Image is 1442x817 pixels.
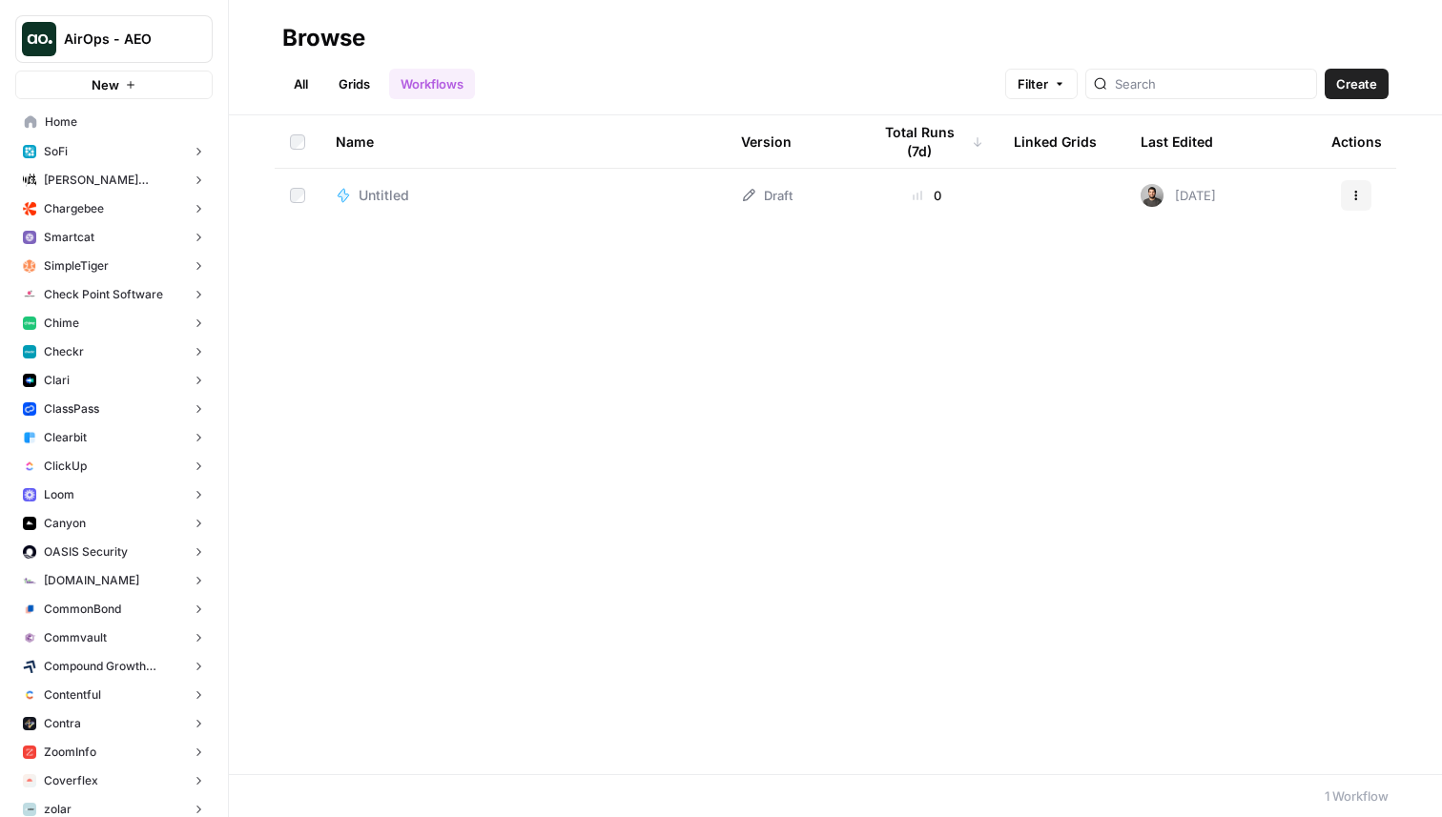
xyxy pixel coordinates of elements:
button: Loom [15,480,213,509]
button: ClassPass [15,395,213,423]
img: hlg0wqi1id4i6sbxkcpd2tyblcaw [23,259,36,273]
img: azd67o9nw473vll9dbscvlvo9wsn [23,717,36,730]
button: Smartcat [15,223,213,252]
button: Workspace: AirOps - AEO [15,15,213,63]
span: Home [45,113,204,131]
img: AirOps - AEO Logo [22,22,56,56]
a: Home [15,107,213,137]
div: Draft [741,186,793,205]
button: Create [1325,69,1389,99]
img: jkhkcar56nid5uw4tq7euxnuco2o [23,202,36,215]
span: ClickUp [44,458,87,475]
img: red1k5sizbc2zfjdzds8kz0ky0wq [23,545,36,559]
img: gddfodh0ack4ddcgj10xzwv4nyos [23,288,36,301]
span: CommonBond [44,601,121,618]
img: 2ud796hvc3gw7qwjscn75txc5abr [23,688,36,702]
img: kaevn8smg0ztd3bicv5o6c24vmo8 [23,660,36,673]
button: Contentful [15,681,213,709]
img: mhv33baw7plipcpp00rsngv1nu95 [23,317,36,330]
button: [PERSON_NAME] [PERSON_NAME] at Work [15,166,213,194]
button: Clari [15,366,213,395]
span: SimpleTiger [44,257,109,275]
img: glq0fklpdxbalhn7i6kvfbbvs11n [23,603,36,616]
img: nyvnio03nchgsu99hj5luicuvesv [23,460,36,473]
a: Untitled [336,186,711,205]
img: 6os5al305rae5m5hhkke1ziqya7s [23,803,36,816]
span: OASIS Security [44,543,128,561]
img: h6qlr8a97mop4asab8l5qtldq2wv [23,374,36,387]
button: Check Point Software [15,280,213,309]
a: Grids [327,69,381,99]
img: fr92439b8i8d8kixz6owgxh362ib [23,431,36,444]
span: Canyon [44,515,86,532]
span: Loom [44,486,74,503]
span: Create [1336,74,1377,93]
div: 1 Workflow [1325,786,1389,806]
span: Untitled [359,186,409,205]
button: OASIS Security [15,538,213,566]
span: Chime [44,315,79,332]
span: SoFi [44,143,68,160]
div: [DATE] [1141,184,1216,207]
button: [DOMAIN_NAME] [15,566,213,595]
span: Commvault [44,629,107,646]
img: z4c86av58qw027qbtb91h24iuhub [23,402,36,416]
input: Search [1115,74,1308,93]
span: Chargebee [44,200,104,217]
span: [PERSON_NAME] [PERSON_NAME] at Work [44,172,184,189]
div: Linked Grids [1014,115,1097,168]
span: New [92,75,119,94]
button: Canyon [15,509,213,538]
button: Contra [15,709,213,738]
img: hcm4s7ic2xq26rsmuray6dv1kquq [23,746,36,759]
button: Filter [1005,69,1078,99]
img: xf6b4g7v9n1cfco8wpzm78dqnb6e [23,631,36,644]
div: Total Runs (7d) [871,115,983,168]
span: Contra [44,715,81,732]
button: CommonBond [15,595,213,623]
button: Coverflex [15,766,213,795]
img: k09s5utkby11dt6rxf2w9zgb46r0 [23,574,36,587]
div: 0 [871,186,983,205]
button: Chargebee [15,194,213,223]
span: ClassPass [44,400,99,418]
div: Actions [1331,115,1382,168]
img: l4muj0jjfg7df9oj5fg31blri2em [23,774,36,787]
span: ZoomInfo [44,744,96,761]
div: Version [741,115,792,168]
img: apu0vsiwfa15xu8z64806eursjsk [23,145,36,158]
img: m87i3pytwzu9d7629hz0batfjj1p [23,174,36,187]
button: Checkr [15,337,213,366]
span: Contentful [44,686,101,704]
span: Compound Growth Marketing [44,658,184,675]
button: SimpleTiger [15,252,213,280]
button: New [15,71,213,99]
span: Smartcat [44,229,94,246]
img: 16hj2zu27bdcdvv6x26f6v9ttfr9 [1141,184,1164,207]
span: Clari [44,372,70,389]
img: 78cr82s63dt93a7yj2fue7fuqlci [23,345,36,358]
div: Last Edited [1141,115,1213,168]
div: Browse [282,23,365,53]
button: ClickUp [15,452,213,480]
span: AirOps - AEO [64,30,179,49]
span: Checkr [44,343,84,360]
span: [DOMAIN_NAME] [44,572,139,589]
span: Check Point Software [44,286,163,303]
button: ZoomInfo [15,738,213,766]
button: Commvault [15,623,213,652]
span: Coverflex [44,772,98,789]
a: All [282,69,319,99]
img: wev6amecshr6l48lvue5fy0bkco1 [23,488,36,501]
div: Name [336,115,711,168]
span: Filter [1018,74,1048,93]
button: Compound Growth Marketing [15,652,213,681]
span: Clearbit [44,429,87,446]
a: Workflows [389,69,475,99]
img: 0idox3onazaeuxox2jono9vm549w [23,517,36,530]
button: Chime [15,309,213,337]
button: SoFi [15,137,213,166]
img: rkye1xl29jr3pw1t320t03wecljb [23,231,36,244]
button: Clearbit [15,423,213,452]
